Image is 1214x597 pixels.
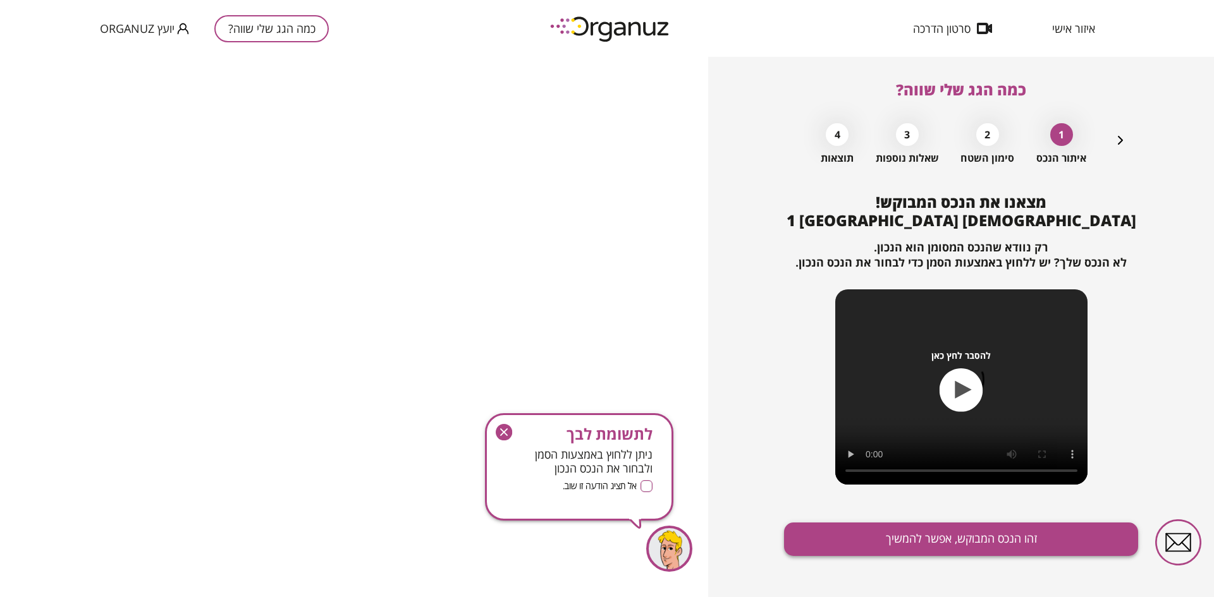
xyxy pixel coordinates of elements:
button: איזור אישי [1033,22,1114,35]
div: 1 [1050,123,1073,146]
img: logo [541,11,680,46]
span: ניתן ללחוץ באמצעות הסמן ולבחור את הנכס הנכון [506,448,653,475]
span: איתור הנכס [1036,152,1086,164]
span: תוצאות [821,152,854,164]
div: 4 [826,123,849,146]
button: יועץ Organuz [100,21,189,37]
span: מצאנו את הנכס המבוקש! [DEMOGRAPHIC_DATA] 1 [GEOGRAPHIC_DATA] [787,191,1136,231]
span: לתשומת לבך [506,425,653,443]
span: אל תציג הודעה זו שוב. [563,480,637,492]
div: 2 [976,123,999,146]
button: זהו הנכס המבוקש, אפשר להמשיך [784,522,1138,556]
button: סרטון הדרכה [894,22,1011,35]
span: להסבר לחץ כאן [931,350,991,361]
span: שאלות נוספות [876,152,939,164]
span: סרטון הדרכה [913,22,971,35]
button: כמה הגג שלי שווה? [214,15,329,42]
span: רק נוודא שהנכס המסומן הוא הנכון. לא הנכס שלך? יש ללחוץ באמצעות הסמן כדי לבחור את הנכס הנכון. [795,239,1127,270]
span: כמה הגג שלי שווה? [896,79,1026,100]
div: 3 [896,123,919,146]
span: סימון השטח [960,152,1014,164]
span: יועץ Organuz [100,22,175,35]
span: איזור אישי [1052,22,1095,35]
